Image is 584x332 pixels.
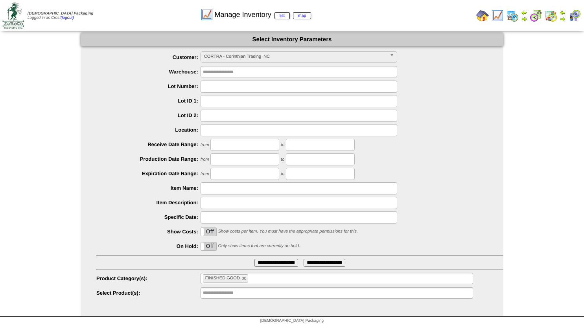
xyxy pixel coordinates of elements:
[260,319,324,323] span: [DEMOGRAPHIC_DATA] Packaging
[476,9,489,22] img: home.gif
[28,11,93,16] span: [DEMOGRAPHIC_DATA] Packaging
[96,98,201,104] label: Lot ID 1:
[215,11,311,19] span: Manage Inventory
[281,157,284,162] span: to
[96,69,201,75] label: Warehouse:
[96,83,201,89] label: Lot Number:
[201,172,209,176] span: from
[96,200,201,205] label: Item Description:
[96,54,201,60] label: Customer:
[521,16,527,22] img: arrowright.gif
[96,127,201,133] label: Location:
[274,12,290,19] a: list
[205,276,240,281] span: FINISHED GOOD
[204,52,387,61] span: CORTRA - Corinthian Trading INC
[218,229,358,234] span: Show costs per item. You must have the appropriate permissions for this.
[96,141,201,147] label: Receive Date Range:
[560,16,566,22] img: arrowright.gif
[201,8,213,21] img: line_graph.gif
[96,112,201,118] label: Lot ID 2:
[96,290,201,296] label: Select Product(s):
[521,9,527,16] img: arrowleft.gif
[281,172,284,176] span: to
[201,242,216,250] label: Off
[568,9,581,22] img: calendarcustomer.gif
[96,214,201,220] label: Specific Date:
[96,243,201,249] label: On Hold:
[201,143,209,147] span: from
[96,229,201,235] label: Show Costs:
[293,12,311,19] a: map
[560,9,566,16] img: arrowleft.gif
[96,275,201,281] label: Product Category(s):
[96,156,201,162] label: Production Date Range:
[28,11,93,20] span: Logged in as Crost
[506,9,519,22] img: calendarprod.gif
[96,185,201,191] label: Item Name:
[61,16,74,20] a: (logout)
[81,33,503,46] div: Select Inventory Parameters
[545,9,557,22] img: calendarinout.gif
[281,143,284,147] span: to
[530,9,542,22] img: calendarblend.gif
[201,227,217,236] div: OnOff
[218,244,300,248] span: Only show items that are currently on hold.
[201,242,217,251] div: OnOff
[96,171,201,176] label: Expiration Date Range:
[201,157,209,162] span: from
[201,228,216,236] label: Off
[2,2,24,29] img: zoroco-logo-small.webp
[491,9,504,22] img: line_graph.gif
